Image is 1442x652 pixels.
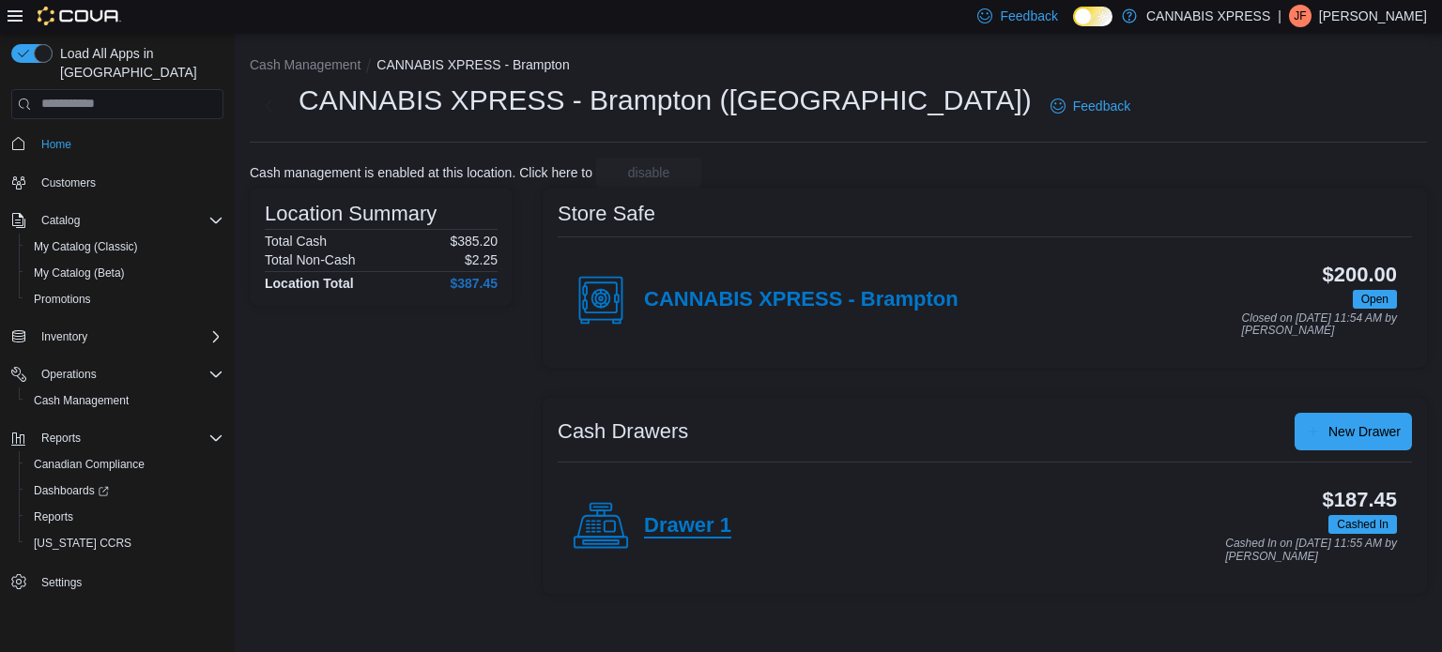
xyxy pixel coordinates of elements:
span: Load All Apps in [GEOGRAPHIC_DATA] [53,44,223,82]
button: CANNABIS XPRESS - Brampton [376,57,569,72]
p: Closed on [DATE] 11:54 AM by [PERSON_NAME] [1242,312,1397,338]
span: Open [1361,291,1388,308]
button: Reports [34,427,88,449]
span: Cash Management [34,393,129,408]
span: Washington CCRS [26,532,223,554]
span: Cash Management [26,389,223,412]
h4: $387.45 [450,276,498,291]
a: My Catalog (Beta) [26,262,132,284]
span: Reports [34,427,223,449]
a: My Catalog (Classic) [26,235,146,258]
a: Feedback [1043,87,1138,125]
img: Cova [38,7,121,25]
a: Reports [26,506,81,528]
button: [US_STATE] CCRS [19,530,231,556]
span: Canadian Compliance [34,457,145,472]
h1: CANNABIS XPRESS - Brampton ([GEOGRAPHIC_DATA]) [299,82,1032,119]
p: [PERSON_NAME] [1319,5,1427,27]
a: Promotions [26,288,99,311]
span: My Catalog (Classic) [34,239,138,254]
a: Settings [34,571,89,594]
span: Reports [34,509,73,524]
nav: Complex example [11,123,223,644]
span: Promotions [26,288,223,311]
span: Dashboards [34,483,109,498]
a: Canadian Compliance [26,453,152,476]
span: Catalog [34,209,223,232]
span: Operations [34,363,223,386]
span: My Catalog (Beta) [34,265,125,281]
button: Operations [4,361,231,387]
span: My Catalog (Beta) [26,262,223,284]
p: $2.25 [465,252,498,267]
h3: Store Safe [558,203,655,225]
button: Next [250,87,287,125]
h4: Location Total [265,276,354,291]
button: Inventory [34,326,95,348]
span: Settings [34,569,223,593]
p: Cashed In on [DATE] 11:55 AM by [PERSON_NAME] [1225,538,1397,563]
span: Reports [41,431,81,446]
button: Inventory [4,324,231,350]
button: New Drawer [1295,413,1412,450]
span: Catalog [41,213,80,228]
button: Cash Management [250,57,360,72]
span: Cashed In [1328,515,1397,534]
button: disable [596,158,701,188]
button: My Catalog (Beta) [19,260,231,286]
h6: Total Non-Cash [265,252,356,267]
h3: Location Summary [265,203,437,225]
span: Open [1353,290,1397,309]
span: Operations [41,367,97,382]
button: Cash Management [19,387,231,414]
button: Customers [4,169,231,196]
button: Canadian Compliance [19,451,231,478]
span: Customers [41,175,96,190]
h4: Drawer 1 [644,514,731,538]
a: Customers [34,172,103,194]
span: Dashboards [26,479,223,502]
span: Home [41,137,71,152]
a: Dashboards [19,478,231,504]
span: [US_STATE] CCRS [34,536,131,551]
span: Feedback [1000,7,1057,25]
h4: CANNABIS XPRESS - Brampton [644,288,959,312]
button: My Catalog (Classic) [19,234,231,260]
span: Settings [41,575,82,590]
h3: $200.00 [1323,264,1397,286]
button: Reports [4,425,231,451]
span: Customers [34,171,223,194]
button: Catalog [34,209,87,232]
a: Dashboards [26,479,116,502]
p: $385.20 [450,234,498,249]
span: Promotions [34,292,91,307]
span: Home [34,132,223,156]
button: Operations [34,363,104,386]
button: Settings [4,568,231,595]
h3: Cash Drawers [558,420,688,443]
span: Cashed In [1337,516,1388,533]
nav: An example of EuiBreadcrumbs [250,55,1427,78]
span: Canadian Compliance [26,453,223,476]
a: Cash Management [26,389,136,412]
span: Feedback [1073,97,1130,115]
span: Reports [26,506,223,528]
input: Dark Mode [1073,7,1112,26]
span: New Drawer [1328,422,1401,441]
button: Home [4,130,231,158]
h6: Total Cash [265,234,327,249]
span: disable [628,163,669,182]
span: JF [1294,5,1306,27]
button: Reports [19,504,231,530]
p: Cash management is enabled at this location. Click here to [250,165,592,180]
a: Home [34,133,79,156]
p: CANNABIS XPRESS [1146,5,1270,27]
a: [US_STATE] CCRS [26,532,139,554]
button: Promotions [19,286,231,312]
span: My Catalog (Classic) [26,235,223,258]
span: Inventory [34,326,223,348]
h3: $187.45 [1323,489,1397,511]
div: Jo Forbes [1289,5,1312,27]
button: Catalog [4,207,231,234]
span: Inventory [41,329,87,344]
